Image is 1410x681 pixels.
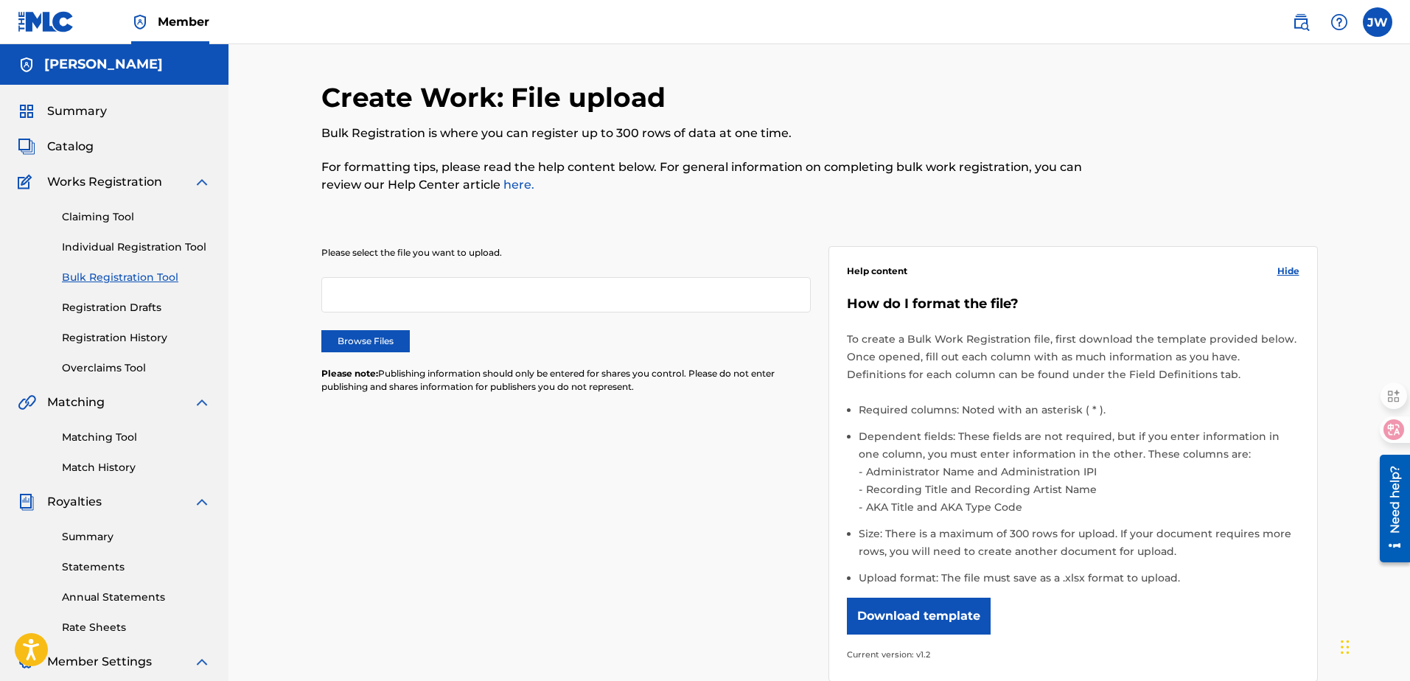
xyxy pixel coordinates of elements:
[321,158,1089,194] p: For formatting tips, please read the help content below. For general information on completing bu...
[47,653,152,671] span: Member Settings
[500,178,534,192] a: here.
[862,481,1299,498] li: Recording Title and Recording Artist Name
[18,653,35,671] img: Member Settings
[62,559,211,575] a: Statements
[62,360,211,376] a: Overclaims Tool
[18,173,37,191] img: Works Registration
[62,620,211,635] a: Rate Sheets
[1330,13,1348,31] img: help
[62,460,211,475] a: Match History
[131,13,149,31] img: Top Rightsholder
[847,330,1299,383] p: To create a Bulk Work Registration file, first download the template provided below. Once opened,...
[18,138,35,156] img: Catalog
[1341,625,1350,669] div: 拖动
[1286,7,1316,37] a: Public Search
[1325,7,1354,37] div: Help
[193,493,211,511] img: expand
[18,11,74,32] img: MLC Logo
[859,427,1299,525] li: Dependent fields: These fields are not required, but if you enter information in one column, you ...
[47,102,107,120] span: Summary
[321,367,811,394] p: Publishing information should only be entered for shares you control. Please do not enter publish...
[859,401,1299,427] li: Required columns: Noted with an asterisk ( * ).
[862,498,1299,516] li: AKA Title and AKA Type Code
[18,56,35,74] img: Accounts
[62,529,211,545] a: Summary
[62,240,211,255] a: Individual Registration Tool
[18,102,107,120] a: SummarySummary
[44,56,163,73] h5: 王靖仁
[158,13,209,30] span: Member
[1369,450,1410,568] iframe: Resource Center
[1336,610,1410,681] div: 聊天小组件
[18,102,35,120] img: Summary
[47,138,94,156] span: Catalog
[847,296,1299,312] h5: How do I format the file?
[193,173,211,191] img: expand
[193,653,211,671] img: expand
[62,300,211,315] a: Registration Drafts
[193,394,211,411] img: expand
[859,525,1299,569] li: Size: There is a maximum of 300 rows for upload. If your document requires more rows, you will ne...
[847,598,991,635] button: Download template
[321,330,410,352] label: Browse Files
[47,394,105,411] span: Matching
[62,270,211,285] a: Bulk Registration Tool
[321,125,1089,142] p: Bulk Registration is where you can register up to 300 rows of data at one time.
[62,430,211,445] a: Matching Tool
[847,265,907,278] span: Help content
[1336,610,1410,681] iframe: Chat Widget
[18,493,35,511] img: Royalties
[18,394,36,411] img: Matching
[847,646,1299,663] p: Current version: v1.2
[47,173,162,191] span: Works Registration
[62,209,211,225] a: Claiming Tool
[18,138,94,156] a: CatalogCatalog
[47,493,102,511] span: Royalties
[62,590,211,605] a: Annual Statements
[321,368,378,379] span: Please note:
[1363,7,1392,37] div: User Menu
[62,330,211,346] a: Registration History
[1277,265,1299,278] span: Hide
[1292,13,1310,31] img: search
[862,463,1299,481] li: Administrator Name and Administration IPI
[321,246,811,259] p: Please select the file you want to upload.
[859,569,1299,587] li: Upload format: The file must save as a .xlsx format to upload.
[321,81,673,114] h2: Create Work: File upload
